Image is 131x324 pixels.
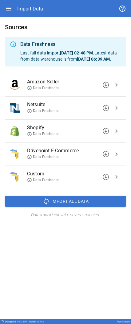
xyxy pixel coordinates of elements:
img: Netsuite [10,103,20,113]
span: Data Freshness [27,178,59,183]
span: sync [42,198,50,205]
span: chevron_right [113,173,120,181]
span: downloading [102,104,109,112]
div: Import Data [17,6,43,12]
b: [DATE] 02:48 PM [60,50,93,55]
img: Drivepoint [1,320,4,322]
h6: Data import can take several minutes. [5,212,126,218]
img: Drivepoint E-Commerce [10,149,18,159]
img: Custom [10,172,18,182]
span: downloading [102,127,109,135]
h6: Sources [5,22,126,32]
span: Shopify [27,124,111,131]
span: Custom [27,170,111,178]
span: Data Freshness [27,108,59,114]
span: downloading [102,81,109,89]
img: Shopify [10,126,20,136]
span: Data Freshness [27,154,59,160]
button: Import All Data [5,196,126,207]
span: Data Freshness [27,86,59,91]
span: Netsuite [27,101,111,108]
span: Amazon Seller [27,78,111,86]
span: chevron_right [113,150,120,158]
div: Drivepoint [5,320,27,323]
b: [DATE] 06:39 AM . [77,57,111,62]
span: Data Freshness [27,131,59,137]
div: Model [29,320,44,323]
img: Amazon Seller [10,80,20,90]
span: chevron_right [113,81,120,89]
span: chevron_right [113,127,120,135]
div: True Classic [117,320,130,323]
span: downloading [102,150,109,158]
span: v 6.0.106 [17,320,27,323]
span: v 5.0.2 [37,320,44,323]
div: Data Freshness [20,41,121,48]
span: Drivepoint E-Commerce [27,147,111,154]
span: downloading [102,173,109,181]
span: Import All Data [51,198,89,205]
p: Last full data import . Latest data from data warehouse is from [20,50,121,62]
span: chevron_right [113,104,120,112]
